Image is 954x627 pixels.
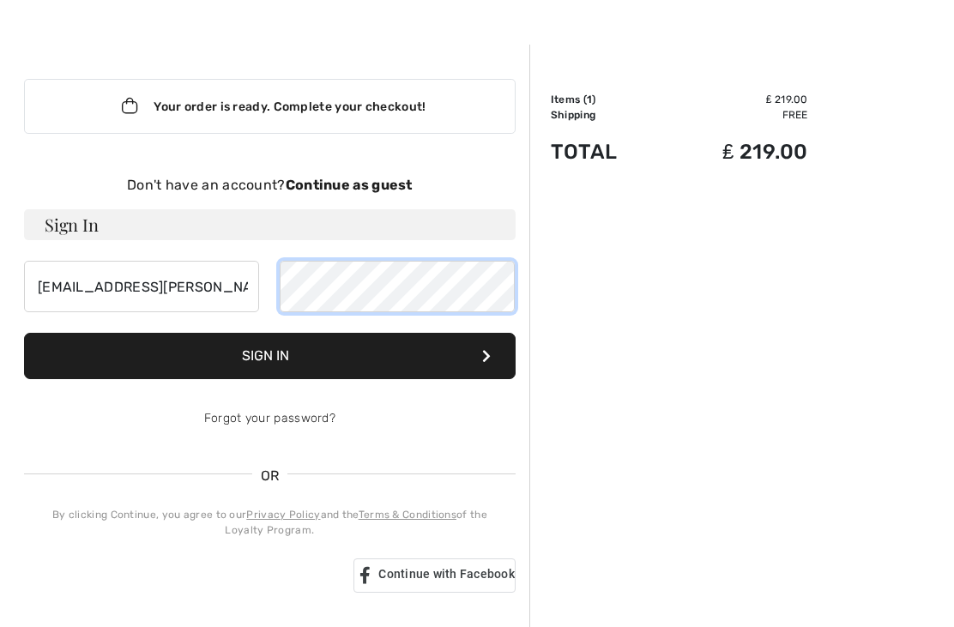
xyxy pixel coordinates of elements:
[587,93,592,106] span: 1
[24,261,259,312] input: E-mail
[24,79,516,134] div: Your order is ready. Complete your checkout!
[359,509,456,521] a: Terms & Conditions
[252,466,288,486] span: OR
[24,175,516,196] div: Don't have an account?
[24,333,516,379] button: Sign In
[378,567,515,581] span: Continue with Facebook
[24,209,516,240] h3: Sign In
[663,107,808,123] td: Free
[551,92,663,107] td: Items ( )
[24,507,516,538] div: By clicking Continue, you agree to our and the of the Loyalty Program.
[551,107,663,123] td: Shipping
[663,123,808,181] td: ₤ 219.00
[353,558,516,593] a: Continue with Facebook
[15,557,348,594] iframe: Sign in with Google Button
[551,123,663,181] td: Total
[24,557,340,594] div: Sign in with Google. Opens in new tab
[204,411,335,425] a: Forgot your password?
[246,509,320,521] a: Privacy Policy
[286,177,413,193] strong: Continue as guest
[663,92,808,107] td: ₤ 219.00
